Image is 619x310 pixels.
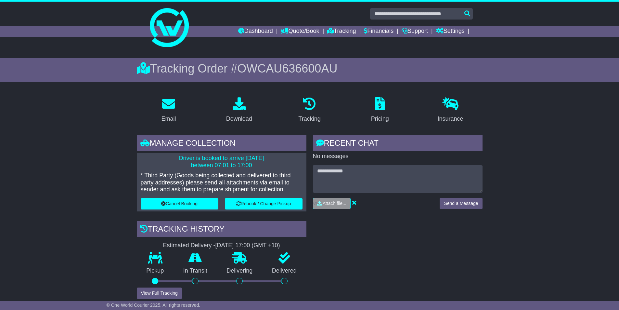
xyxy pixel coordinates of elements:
div: Tracking history [137,221,306,239]
a: Settings [436,26,465,37]
span: OWCAU636600AU [237,62,337,75]
p: * Third Party (Goods being collected and delivered to third party addresses) please send all atta... [141,172,303,193]
div: Manage collection [137,135,306,153]
p: Pickup [137,267,174,275]
button: Send a Message [440,198,482,209]
a: Pricing [367,95,393,126]
p: No messages [313,153,483,160]
div: [DATE] 17:00 (GMT +10) [215,242,280,249]
a: Quote/Book [281,26,319,37]
div: Tracking [298,115,320,123]
a: Dashboard [238,26,273,37]
div: Email [161,115,176,123]
a: Download [222,95,256,126]
p: Driver is booked to arrive [DATE] between 07:01 to 17:00 [141,155,303,169]
div: Pricing [371,115,389,123]
a: Insurance [433,95,468,126]
a: Tracking [294,95,325,126]
div: Download [226,115,252,123]
p: In Transit [174,267,217,275]
a: Financials [364,26,393,37]
a: Email [157,95,180,126]
div: Estimated Delivery - [137,242,306,249]
button: Rebook / Change Pickup [225,198,303,209]
a: Tracking [327,26,356,37]
div: Insurance [438,115,463,123]
a: Support [402,26,428,37]
button: View Full Tracking [137,288,182,299]
div: Tracking Order # [137,61,483,75]
p: Delivering [217,267,263,275]
span: © One World Courier 2025. All rights reserved. [107,303,200,308]
button: Cancel Booking [141,198,218,209]
p: Delivered [262,267,306,275]
div: RECENT CHAT [313,135,483,153]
